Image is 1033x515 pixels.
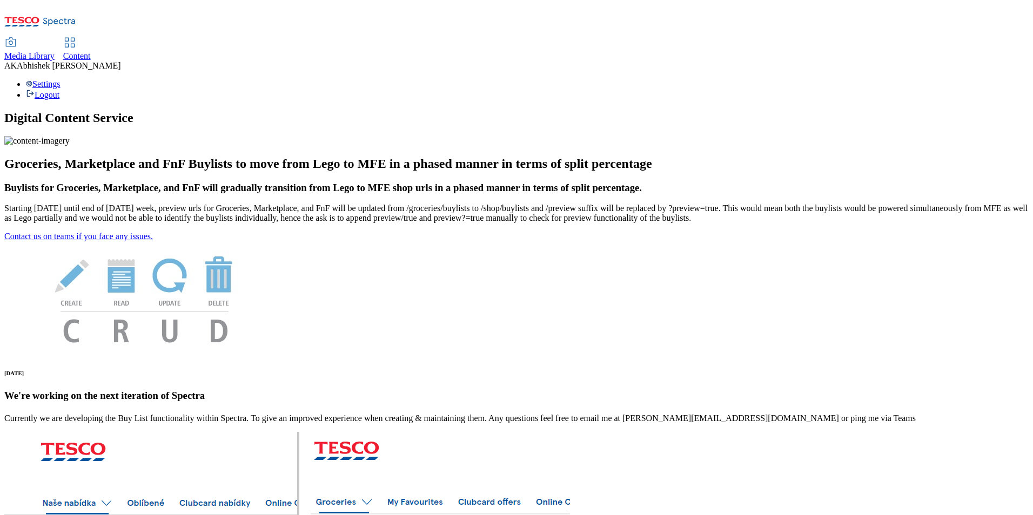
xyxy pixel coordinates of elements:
[4,38,55,61] a: Media Library
[4,136,70,146] img: content-imagery
[4,414,1029,423] p: Currently we are developing the Buy List functionality within Spectra. To give an improved experi...
[26,79,61,89] a: Settings
[4,390,1029,402] h3: We're working on the next iteration of Spectra
[4,204,1029,223] p: Starting [DATE] until end of [DATE] week, preview urls for Groceries, Marketplace, and FnF will b...
[63,38,91,61] a: Content
[4,61,17,70] span: AK
[4,111,1029,125] h1: Digital Content Service
[4,51,55,60] span: Media Library
[4,182,1029,194] h3: Buylists for Groceries, Marketplace, and FnF will gradually transition from Lego to MFE shop urls...
[63,51,91,60] span: Content
[4,232,153,241] a: Contact us on teams if you face any issues.
[4,157,1029,171] h2: Groceries, Marketplace and FnF Buylists to move from Lego to MFE in a phased manner in terms of s...
[4,370,1029,376] h6: [DATE]
[17,61,120,70] span: Abhishek [PERSON_NAME]
[26,90,59,99] a: Logout
[4,241,285,354] img: News Image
